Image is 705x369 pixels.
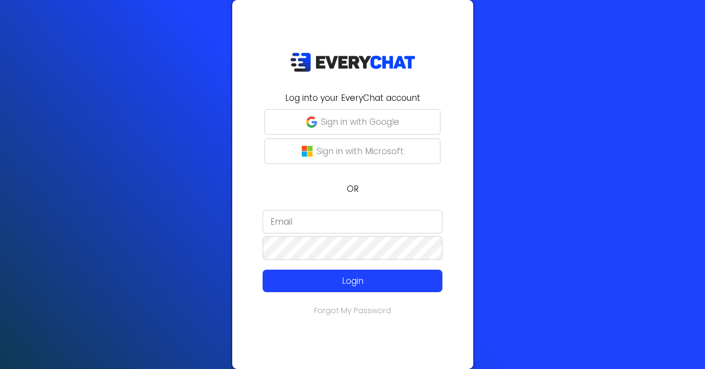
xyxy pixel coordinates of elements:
[321,115,399,128] p: Sign in with Google
[263,210,442,233] input: Email
[316,145,404,158] p: Sign in with Microsoft
[306,116,317,127] img: google-g.png
[238,92,467,104] h2: Log into your EveryChat account
[265,109,440,135] button: Sign in with Google
[302,146,313,157] img: microsoft-logo.png
[281,275,424,287] p: Login
[314,305,391,316] a: Forgot My Password
[263,270,442,292] button: Login
[290,52,415,72] img: EveryChat_logo_dark.png
[238,183,467,195] p: OR
[265,138,440,164] button: Sign in with Microsoft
